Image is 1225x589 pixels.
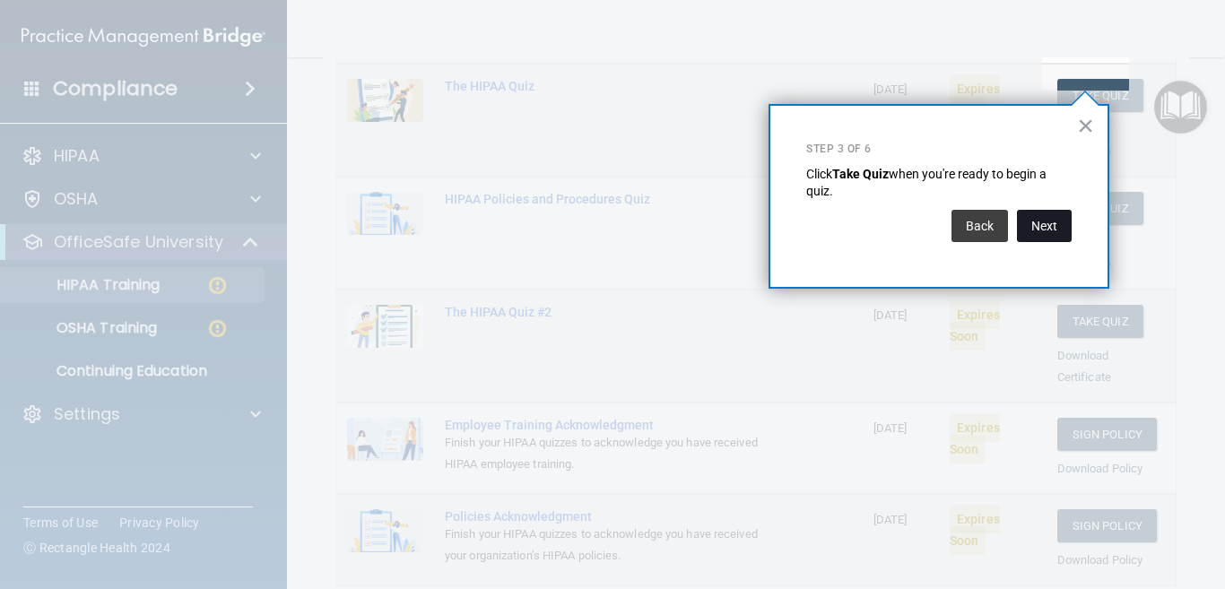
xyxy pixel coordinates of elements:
[1017,210,1072,242] button: Next
[832,167,889,181] strong: Take Quiz
[1077,111,1094,140] button: Close
[806,167,832,181] span: Click
[951,210,1008,242] button: Back
[806,167,1049,199] span: when you're ready to begin a quiz.
[1057,79,1143,112] button: Take Quiz
[806,142,1072,157] p: Step 3 of 6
